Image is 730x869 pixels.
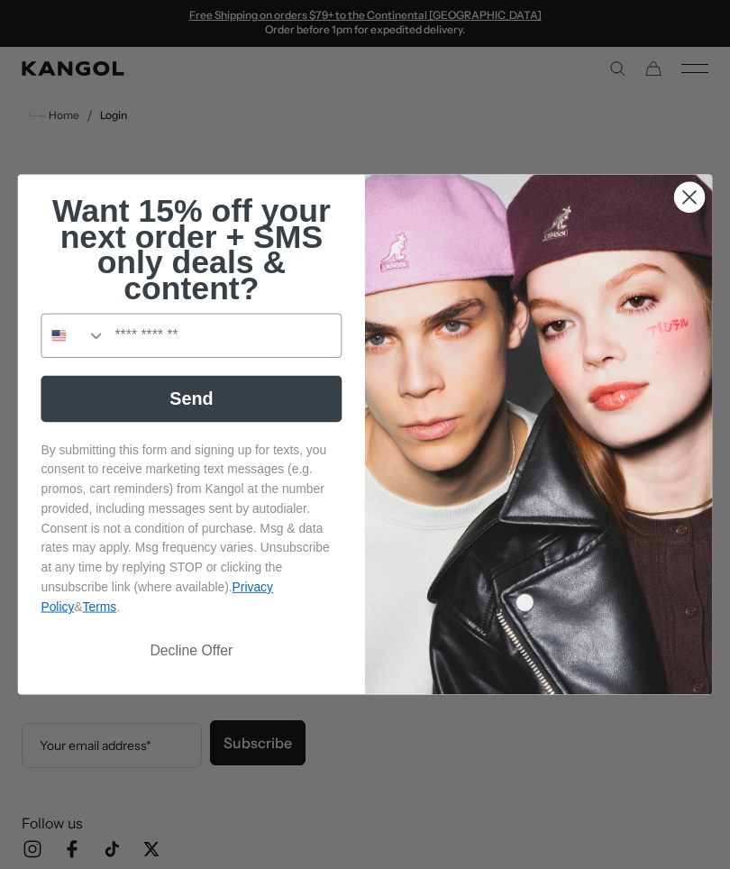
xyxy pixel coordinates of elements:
[41,440,342,617] p: By submitting this form and signing up for texts, you consent to receive marketing text messages ...
[41,315,105,357] button: Search Countries
[52,192,331,306] span: Want 15% off your next order + SMS only deals & content?
[41,634,342,668] button: Decline Offer
[41,580,273,614] a: Privacy Policy
[41,376,342,422] button: Send
[51,328,66,343] img: United States
[674,181,706,213] button: Close dialog
[106,315,342,357] input: Phone Number
[83,599,117,614] a: Terms
[365,175,712,695] img: 4fd34567-b031-494e-b820-426212470989.jpeg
